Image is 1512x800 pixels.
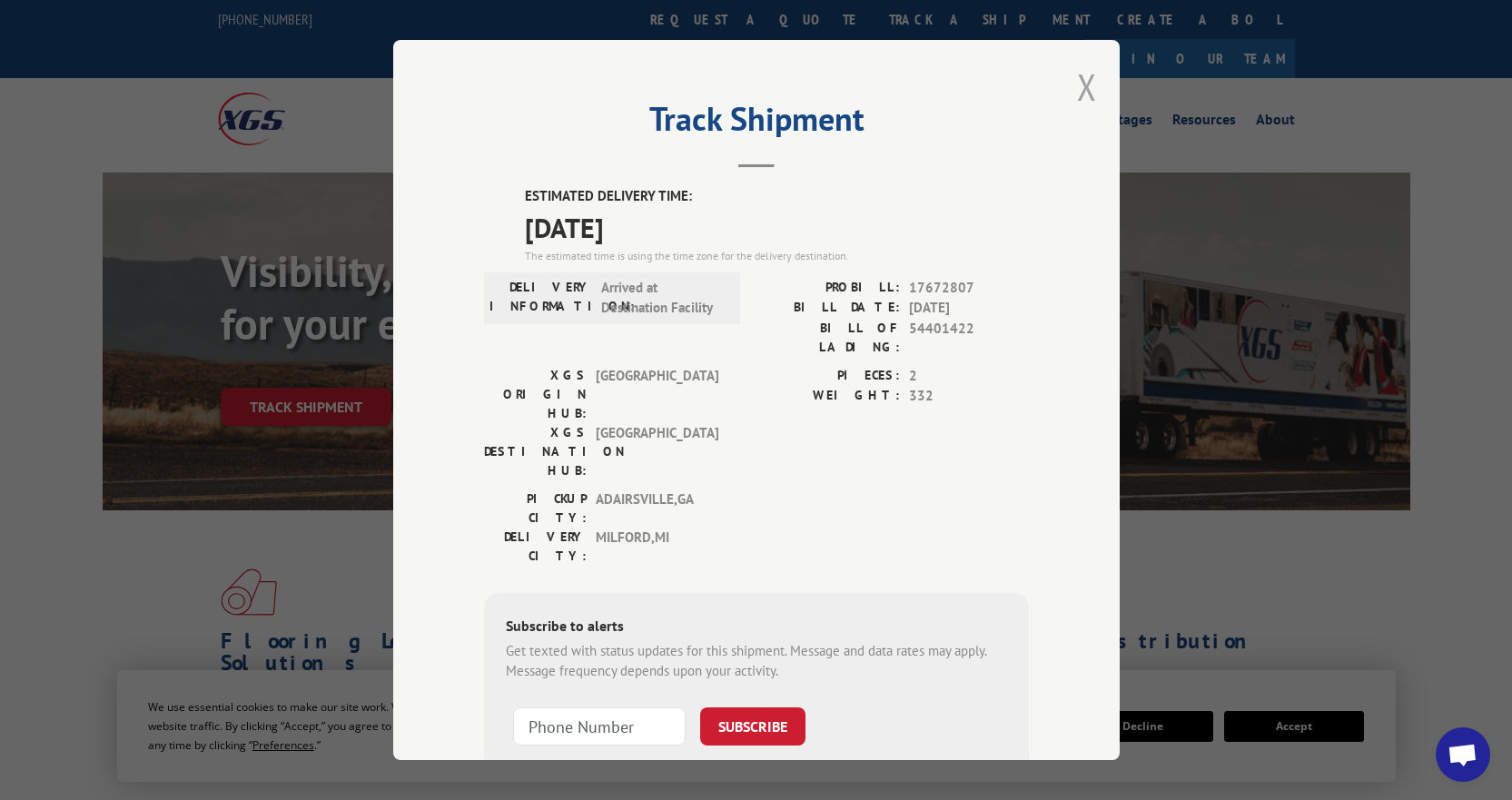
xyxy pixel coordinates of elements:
[909,386,1029,407] span: 332
[909,278,1029,299] span: 17672807
[484,106,1029,141] h2: Track Shipment
[909,319,1029,357] span: 54401422
[506,641,1007,682] div: Get texted with status updates for this shipment. Message and data rates may apply. Message frequ...
[909,298,1029,319] span: [DATE]
[506,615,1007,641] div: Subscribe to alerts
[909,366,1029,387] span: 2
[756,278,900,299] label: PROBILL:
[484,423,587,480] label: XGS DESTINATION HUB:
[506,757,538,775] strong: Note:
[756,298,900,319] label: BILL DATE:
[489,278,592,319] label: DELIVERY INFORMATION:
[596,366,718,423] span: [GEOGRAPHIC_DATA]
[484,489,587,528] label: PICKUP CITY:
[484,366,587,423] label: XGS ORIGIN HUB:
[484,528,587,566] label: DELIVERY CITY:
[525,186,1029,207] label: ESTIMATED DELIVERY TIME:
[596,423,718,480] span: [GEOGRAPHIC_DATA]
[513,707,686,746] input: Phone Number
[525,207,1029,248] span: [DATE]
[1077,63,1097,111] button: Close modal
[596,528,718,566] span: MILFORD , MI
[1436,727,1490,782] div: Open chat
[756,319,900,357] label: BILL OF LADING:
[596,489,718,528] span: ADAIRSVILLE , GA
[601,278,724,319] span: Arrived at Destination Facility
[525,248,1029,264] div: The estimated time is using the time zone for the delivery destination.
[700,707,805,746] button: SUBSCRIBE
[756,386,900,407] label: WEIGHT:
[756,366,900,387] label: PIECES:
